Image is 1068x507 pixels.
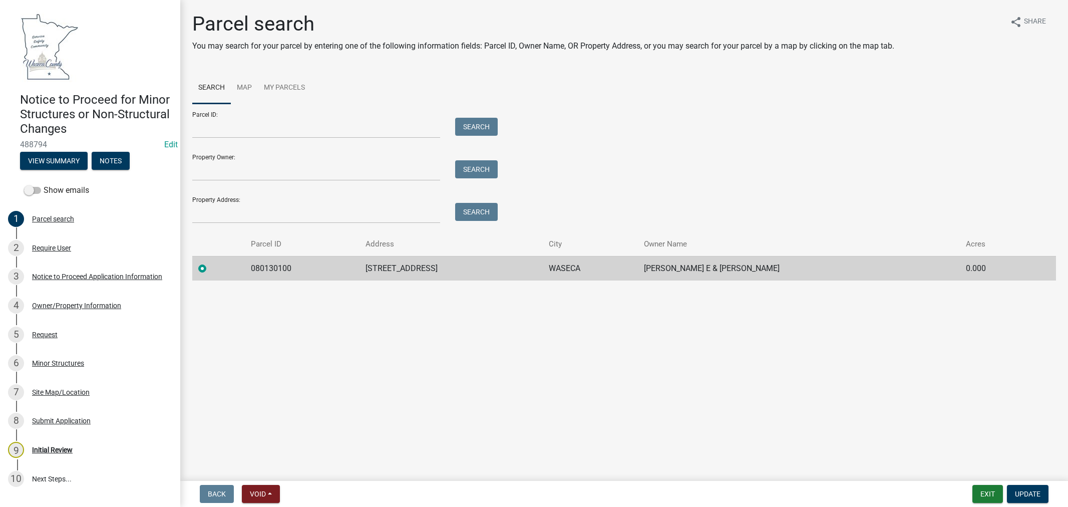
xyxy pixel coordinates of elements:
[8,240,24,256] div: 2
[20,152,88,170] button: View Summary
[250,490,266,498] span: Void
[208,490,226,498] span: Back
[638,256,960,281] td: [PERSON_NAME] E & [PERSON_NAME]
[1002,12,1054,32] button: shareShare
[20,158,88,166] wm-modal-confirm: Summary
[32,215,74,222] div: Parcel search
[8,442,24,458] div: 9
[543,256,638,281] td: WASECA
[8,471,24,487] div: 10
[32,417,91,424] div: Submit Application
[455,160,498,178] button: Search
[960,256,1030,281] td: 0.000
[32,446,73,453] div: Initial Review
[8,355,24,371] div: 6
[200,485,234,503] button: Back
[92,158,130,166] wm-modal-confirm: Notes
[638,232,960,256] th: Owner Name
[192,40,894,52] p: You may search for your parcel by entering one of the following information fields: Parcel ID, Ow...
[1024,16,1046,28] span: Share
[543,232,638,256] th: City
[960,232,1030,256] th: Acres
[92,152,130,170] button: Notes
[455,118,498,136] button: Search
[8,269,24,285] div: 3
[245,232,360,256] th: Parcel ID
[164,140,178,149] a: Edit
[245,256,360,281] td: 080130100
[8,298,24,314] div: 4
[242,485,280,503] button: Void
[8,327,24,343] div: 5
[24,184,89,196] label: Show emails
[360,256,543,281] td: [STREET_ADDRESS]
[192,12,894,36] h1: Parcel search
[8,384,24,400] div: 7
[360,232,543,256] th: Address
[1015,490,1040,498] span: Update
[32,331,58,338] div: Request
[32,273,162,280] div: Notice to Proceed Application Information
[972,485,1003,503] button: Exit
[32,244,71,251] div: Require User
[32,302,121,309] div: Owner/Property Information
[1010,16,1022,28] i: share
[32,389,90,396] div: Site Map/Location
[258,72,311,104] a: My Parcels
[192,72,231,104] a: Search
[1007,485,1048,503] button: Update
[8,211,24,227] div: 1
[20,93,172,136] h4: Notice to Proceed for Minor Structures or Non-Structural Changes
[32,360,84,367] div: Minor Structures
[20,140,160,149] span: 488794
[20,11,79,82] img: Waseca County, Minnesota
[231,72,258,104] a: Map
[455,203,498,221] button: Search
[164,140,178,149] wm-modal-confirm: Edit Application Number
[8,413,24,429] div: 8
